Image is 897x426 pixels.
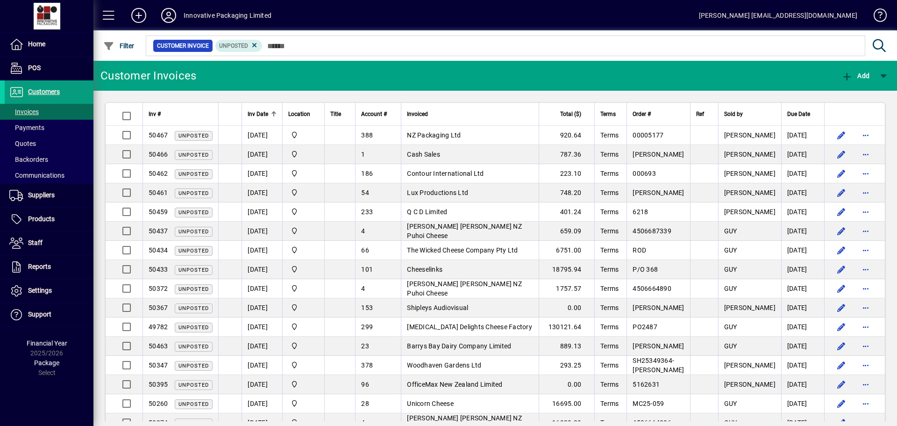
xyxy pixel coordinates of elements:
[361,361,373,369] span: 378
[787,109,810,119] span: Due Date
[215,40,263,52] mat-chip: Customer Invoice Status: Unposted
[539,126,594,145] td: 920.64
[539,337,594,356] td: 889.13
[5,57,93,80] a: POS
[157,41,209,51] span: Customer Invoice
[600,131,619,139] span: Terms
[858,377,873,392] button: More options
[149,227,168,235] span: 50437
[539,318,594,337] td: 130121.64
[539,394,594,413] td: 16695.00
[407,342,511,350] span: Barrys Bay Dairy Company Limited
[28,64,41,72] span: POS
[600,342,619,350] span: Terms
[407,304,468,311] span: Shipleys Audiovisual
[407,223,522,239] span: [PERSON_NAME] [PERSON_NAME] NZ Puhoi Cheese
[184,8,271,23] div: Innovative Packaging Limited
[5,104,93,120] a: Invoices
[724,208,776,216] span: [PERSON_NAME]
[154,7,184,24] button: Profile
[178,190,209,196] span: Unposted
[781,202,824,222] td: [DATE]
[5,184,93,207] a: Suppliers
[330,109,341,119] span: Title
[781,222,824,241] td: [DATE]
[407,323,532,331] span: [MEDICAL_DATA] Delights Cheese Factory
[288,379,319,390] span: Innovative Packaging
[149,266,168,273] span: 50433
[724,131,776,139] span: [PERSON_NAME]
[781,260,824,279] td: [DATE]
[781,298,824,318] td: [DATE]
[600,246,619,254] span: Terms
[5,136,93,152] a: Quotes
[9,172,64,179] span: Communications
[407,361,481,369] span: Woodhaven Gardens Ltd
[178,401,209,407] span: Unposted
[219,43,248,49] span: Unposted
[288,149,319,159] span: Innovative Packaging
[600,151,619,158] span: Terms
[633,246,646,254] span: ROD
[5,231,93,255] a: Staff
[178,248,209,254] span: Unposted
[288,109,310,119] span: Location
[149,304,168,311] span: 50367
[27,339,67,347] span: Financial Year
[361,285,365,292] span: 4
[539,183,594,202] td: 748.20
[28,263,51,270] span: Reports
[781,279,824,298] td: [DATE]
[834,224,849,238] button: Edit
[545,109,590,119] div: Total ($)
[858,262,873,277] button: More options
[600,208,619,216] span: Terms
[242,126,282,145] td: [DATE]
[149,189,168,196] span: 50461
[178,363,209,369] span: Unposted
[28,215,55,223] span: Products
[149,208,168,216] span: 50459
[539,145,594,164] td: 787.36
[5,208,93,231] a: Products
[288,130,319,140] span: Innovative Packaging
[858,185,873,200] button: More options
[407,280,522,297] span: [PERSON_NAME] [PERSON_NAME] NZ Puhoi Cheese
[539,356,594,375] td: 293.25
[248,109,277,119] div: Inv Date
[633,189,684,196] span: [PERSON_NAME]
[560,109,581,119] span: Total ($)
[288,226,319,236] span: Innovative Packaging
[858,243,873,258] button: More options
[858,300,873,315] button: More options
[724,151,776,158] span: [PERSON_NAME]
[600,304,619,311] span: Terms
[834,166,849,181] button: Edit
[724,109,743,119] span: Sold by
[178,382,209,388] span: Unposted
[781,375,824,394] td: [DATE]
[9,140,36,147] span: Quotes
[330,109,349,119] div: Title
[407,266,442,273] span: Cheeselinks
[633,342,684,350] span: [PERSON_NAME]
[633,109,651,119] span: Order #
[834,281,849,296] button: Edit
[834,128,849,143] button: Edit
[781,241,824,260] td: [DATE]
[600,381,619,388] span: Terms
[539,375,594,394] td: 0.00
[781,183,824,202] td: [DATE]
[288,341,319,351] span: Innovative Packaging
[28,40,45,48] span: Home
[724,323,737,331] span: GUY
[149,381,168,388] span: 50395
[539,241,594,260] td: 6751.00
[242,279,282,298] td: [DATE]
[858,224,873,238] button: More options
[407,109,533,119] div: Invoiced
[103,42,135,50] span: Filter
[242,375,282,394] td: [DATE]
[5,303,93,326] a: Support
[633,381,660,388] span: 5162631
